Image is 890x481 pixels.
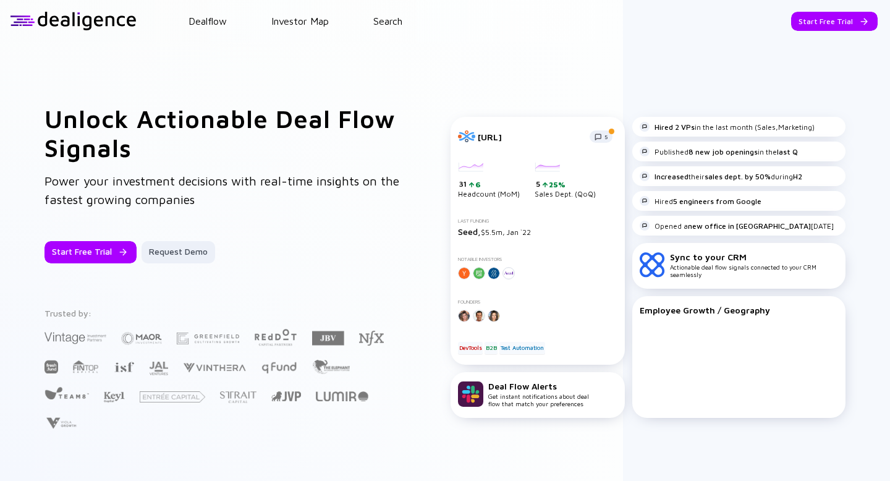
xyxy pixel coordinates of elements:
div: their during [640,171,802,181]
img: Viola Growth [44,417,77,429]
div: Sales Dept. (QoQ) [535,163,596,198]
div: Founders [458,299,617,305]
img: Entrée Capital [140,391,205,402]
strong: new office in [GEOGRAPHIC_DATA] [688,221,811,231]
img: Strait Capital [220,391,256,403]
div: 25% [548,180,566,189]
span: Seed, [458,226,481,237]
div: Get instant notifications about deal flow that match your preferences [488,381,589,407]
strong: sales dept. by 50% [705,172,771,181]
strong: 5 engineers from Google [673,197,761,206]
div: Published in the [640,147,798,156]
img: Israel Secondary Fund [114,361,134,372]
img: The Elephant [312,360,350,374]
div: Deal Flow Alerts [488,381,589,391]
div: Hired [640,196,761,206]
strong: Hired 2 VPs [655,122,695,132]
div: Actionable deal flow signals connected to your CRM seamlessly [670,252,838,278]
img: Q Fund [261,360,297,375]
div: Test Automation [499,342,545,354]
div: Last Funding [458,218,617,224]
div: $5.5m, Jan `22 [458,226,617,237]
div: Notable Investors [458,257,617,262]
img: NFX [359,331,384,346]
img: Greenfield Partners [177,333,239,344]
div: 6 [474,180,481,189]
strong: H2 [793,172,802,181]
h1: Unlock Actionable Deal Flow Signals [44,104,401,162]
strong: 8 new job openings [689,147,758,156]
button: Start Free Trial [791,12,878,31]
img: Lumir Ventures [316,391,368,401]
div: 31 [459,179,520,189]
div: Opened a [DATE] [640,221,834,231]
strong: last Q [777,147,798,156]
div: Employee Growth / Geography [640,305,838,315]
strong: Increased [655,172,689,181]
button: Request Demo [142,241,215,263]
span: Power your investment decisions with real-time insights on the fastest growing companies [44,174,399,206]
img: JAL Ventures [149,362,168,375]
div: in the last month (Sales,Marketing) [640,122,815,132]
button: Start Free Trial [44,241,137,263]
img: Red Dot Capital Partners [254,326,297,347]
div: Trusted by: [44,308,397,318]
div: DevTools [458,342,483,354]
div: B2B [485,342,498,354]
img: Maor Investments [121,328,162,349]
img: Vinthera [183,362,246,373]
div: [URL] [478,132,582,142]
a: Search [373,15,402,27]
div: Headcount (MoM) [458,163,520,198]
img: FINTOP Capital [73,360,99,373]
div: Sync to your CRM [670,252,838,262]
img: Jerusalem Venture Partners [271,391,301,401]
a: Dealflow [189,15,227,27]
a: Investor Map [271,15,329,27]
img: JBV Capital [312,330,344,346]
img: Team8 [44,386,89,399]
div: 5 [536,179,596,189]
img: Vintage Investment Partners [44,331,106,345]
img: Key1 Capital [104,391,125,403]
